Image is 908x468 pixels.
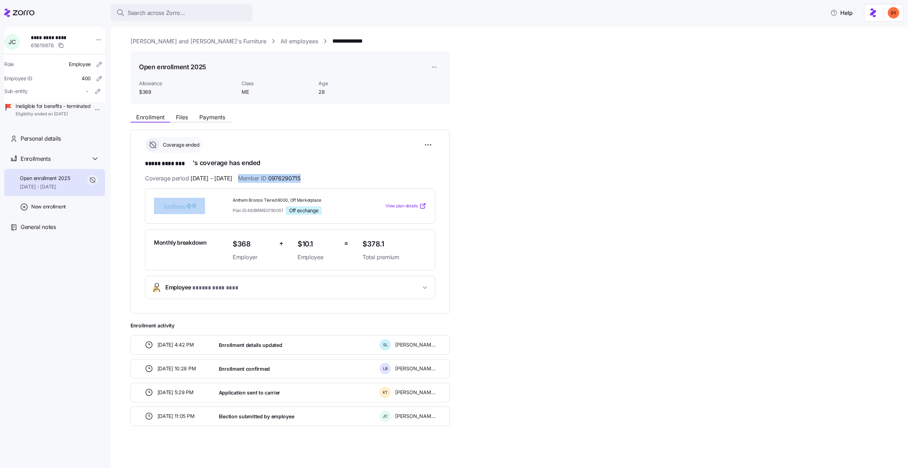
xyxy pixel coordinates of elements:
[383,414,388,418] span: J C
[298,253,338,262] span: Employee
[344,238,348,249] span: =
[20,183,70,190] span: [DATE] - [DATE]
[242,88,313,96] span: ME
[4,75,32,82] span: Employee ID
[219,413,294,420] span: Election submitted by employee
[395,341,436,348] span: [PERSON_NAME]
[233,197,357,203] span: Anthem Bronze Tiered 8000, Off Marketplace
[16,111,91,117] span: Eligibility ended on [DATE]
[165,283,243,293] span: Employee
[233,238,273,250] span: $368
[281,37,318,46] a: All employees
[176,114,188,120] span: Files
[825,6,858,20] button: Help
[86,88,88,95] span: -
[233,207,283,213] span: Plan ID: 48396ME0790051
[157,341,194,348] span: [DATE] 4:42 PM
[190,174,232,183] span: [DATE] - [DATE]
[888,7,899,18] img: f3711480c2c985a33e19d88a07d4c111
[830,9,853,17] span: Help
[362,253,426,262] span: Total premium
[219,389,280,396] span: Application sent to carrier
[154,238,207,247] span: Monthly breakdown
[154,198,205,214] img: Anthem
[242,80,313,87] span: Class
[362,238,426,250] span: $378.1
[157,413,195,420] span: [DATE] 11:05 PM
[157,365,196,372] span: [DATE] 10:28 PM
[157,389,194,396] span: [DATE] 5:29 PM
[145,174,232,183] span: Coverage period
[31,42,54,49] span: 65619878
[268,174,301,183] span: 0976290715
[82,75,91,82] span: 400
[386,203,418,209] span: View plan details
[238,174,301,183] span: Member ID
[9,39,16,45] span: J C
[16,103,91,110] span: Ineligible for benefits - terminated
[139,88,236,96] span: $368
[139,62,206,71] h1: Open enrollment 2025
[131,37,266,46] a: [PERSON_NAME] and [PERSON_NAME]'s Furniture
[4,88,28,95] span: Sub-entity
[4,61,14,68] span: Role
[145,158,435,168] h1: 's coverage has ended
[136,114,165,120] span: Enrollment
[383,343,388,347] span: S L
[279,238,283,249] span: +
[21,134,61,143] span: Personal details
[233,253,273,262] span: Employer
[69,61,91,68] span: Employee
[383,391,388,394] span: K T
[298,238,338,250] span: $10.1
[139,80,236,87] span: Allowance
[219,365,270,372] span: Enrollment confirmed
[21,154,50,163] span: Enrollments
[383,367,388,371] span: L B
[161,141,199,148] span: Coverage ended
[199,114,225,120] span: Payments
[111,4,253,21] button: Search across Zorro...
[319,88,390,96] span: 28
[31,203,66,210] span: New enrollment
[395,413,436,420] span: [PERSON_NAME]
[20,175,70,182] span: Open enrollment 2025
[21,223,56,232] span: General notes
[395,365,436,372] span: [PERSON_NAME]
[219,342,282,349] span: Enrollment details updated
[319,80,390,87] span: Age
[386,202,426,209] a: View plan details
[128,9,185,17] span: Search across Zorro...
[131,322,450,329] span: Enrollment activity
[289,207,319,214] span: Off exchange
[395,389,436,396] span: [PERSON_NAME]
